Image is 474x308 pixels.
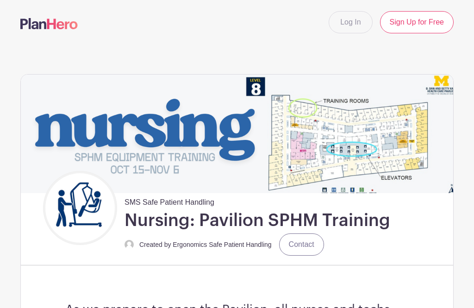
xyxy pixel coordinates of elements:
[139,241,272,248] small: Created by Ergonomics Safe Patient Handling
[125,193,214,208] span: SMS Safe Patient Handling
[20,18,78,29] img: logo-507f7623f17ff9eddc593b1ce0a138ce2505c220e1c5a4e2b4648c50719b7d32.svg
[329,11,372,33] a: Log In
[279,233,324,256] a: Contact
[21,75,453,193] img: event_banner_9715.png
[45,173,115,243] img: Untitled%20design.png
[380,11,454,33] a: Sign Up for Free
[125,240,134,249] img: default-ce2991bfa6775e67f084385cd625a349d9dcbb7a52a09fb2fda1e96e2d18dcdb.png
[125,210,390,232] h1: Nursing: Pavilion SPHM Training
